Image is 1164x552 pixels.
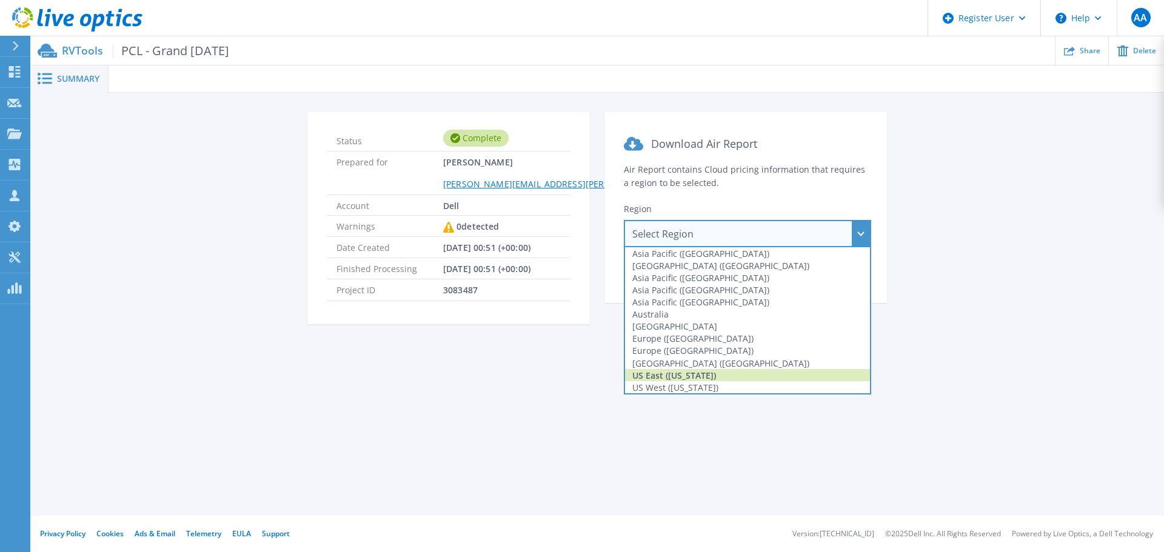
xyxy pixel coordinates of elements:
span: [PERSON_NAME] [443,151,726,194]
a: Ads & Email [135,528,175,539]
span: Status [336,130,443,146]
span: Warnings [336,216,443,236]
div: Complete [443,130,509,147]
span: Date Created [336,237,443,258]
a: EULA [232,528,251,539]
span: Account [336,195,443,215]
li: © 2025 Dell Inc. All Rights Reserved [885,530,1001,538]
a: Telemetry [186,528,221,539]
div: Australia [625,308,870,321]
div: [GEOGRAPHIC_DATA] [625,321,870,333]
span: Prepared for [336,151,443,194]
div: US West ([US_STATE]) [625,381,870,393]
a: Cookies [96,528,124,539]
li: Version: [TECHNICAL_ID] [792,530,874,538]
div: Select Region [624,220,871,247]
div: 0 detected [443,216,499,238]
span: PCL - Grand [DATE] [113,44,229,58]
a: Privacy Policy [40,528,85,539]
span: Region [624,203,652,214]
li: Powered by Live Optics, a Dell Technology [1012,530,1153,538]
span: Download Air Report [651,136,757,151]
p: RVTools [62,44,229,58]
span: [DATE] 00:51 (+00:00) [443,237,530,258]
div: [GEOGRAPHIC_DATA] ([GEOGRAPHIC_DATA]) [625,357,870,369]
div: Asia Pacific ([GEOGRAPHIC_DATA]) [625,296,870,308]
span: Dell [443,195,460,215]
span: Summary [57,75,99,83]
div: Asia Pacific ([GEOGRAPHIC_DATA]) [625,284,870,296]
a: [PERSON_NAME][EMAIL_ADDRESS][PERSON_NAME][DOMAIN_NAME] [443,178,726,190]
div: Europe ([GEOGRAPHIC_DATA]) [625,333,870,345]
span: 3083487 [443,279,478,300]
a: Support [262,528,290,539]
span: Delete [1133,47,1156,55]
span: AA [1134,13,1147,22]
div: Asia Pacific ([GEOGRAPHIC_DATA]) [625,271,870,284]
span: [DATE] 00:51 (+00:00) [443,258,530,279]
span: Project ID [336,279,443,300]
span: Air Report contains Cloud pricing information that requires a region to be selected. [624,164,865,188]
div: [GEOGRAPHIC_DATA] ([GEOGRAPHIC_DATA]) [625,259,870,271]
span: Share [1080,47,1100,55]
span: Finished Processing [336,258,443,279]
div: US East ([US_STATE]) [625,369,870,381]
div: Asia Pacific ([GEOGRAPHIC_DATA]) [625,247,870,259]
div: Europe ([GEOGRAPHIC_DATA]) [625,345,870,357]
